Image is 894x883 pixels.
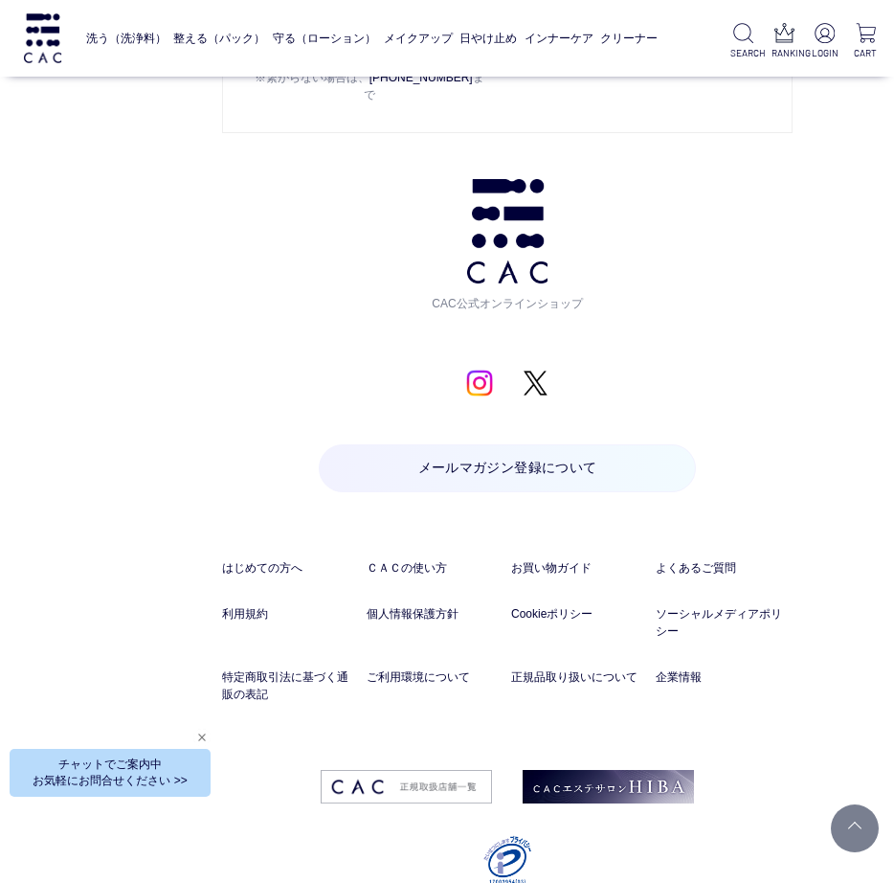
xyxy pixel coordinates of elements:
p: CART [853,46,879,60]
a: ご利用環境について [367,668,503,686]
a: ソーシャルメディアポリシー [656,605,793,640]
a: メールマガジン登録について [319,444,696,492]
a: 洗う（洗浄料） [86,18,167,58]
a: 企業情報 [656,668,793,686]
span: CAC公式オンラインショップ [431,283,585,312]
a: はじめての方へ [222,559,359,577]
img: logo [21,13,64,62]
a: 正規品取り扱いについて [511,668,648,686]
a: Cookieポリシー [511,605,648,623]
a: LOGIN [812,23,838,60]
a: CART [853,23,879,60]
a: 特定商取引法に基づく通販の表記 [222,668,359,703]
a: 整える（パック） [173,18,265,58]
a: インナーケア [525,18,593,58]
img: footer_image03.png [321,770,492,804]
a: RANKING [771,23,797,60]
a: メイクアップ [384,18,453,58]
a: 日やけ止め [459,18,517,58]
a: 利用規約 [222,605,359,623]
p: RANKING [771,46,797,60]
a: お買い物ガイド [511,559,648,577]
a: CAC公式オンラインショップ [431,179,585,312]
a: ＣＡＣの使い方 [367,559,503,577]
p: SEARCH [730,46,756,60]
p: LOGIN [812,46,838,60]
img: footer_image02.png [523,770,694,804]
a: SEARCH [730,23,756,60]
a: クリーナー [600,18,658,58]
a: 個人情報保護方針 [367,605,503,623]
a: 守る（ローション） [273,18,376,58]
a: よくあるご質問 [656,559,793,577]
